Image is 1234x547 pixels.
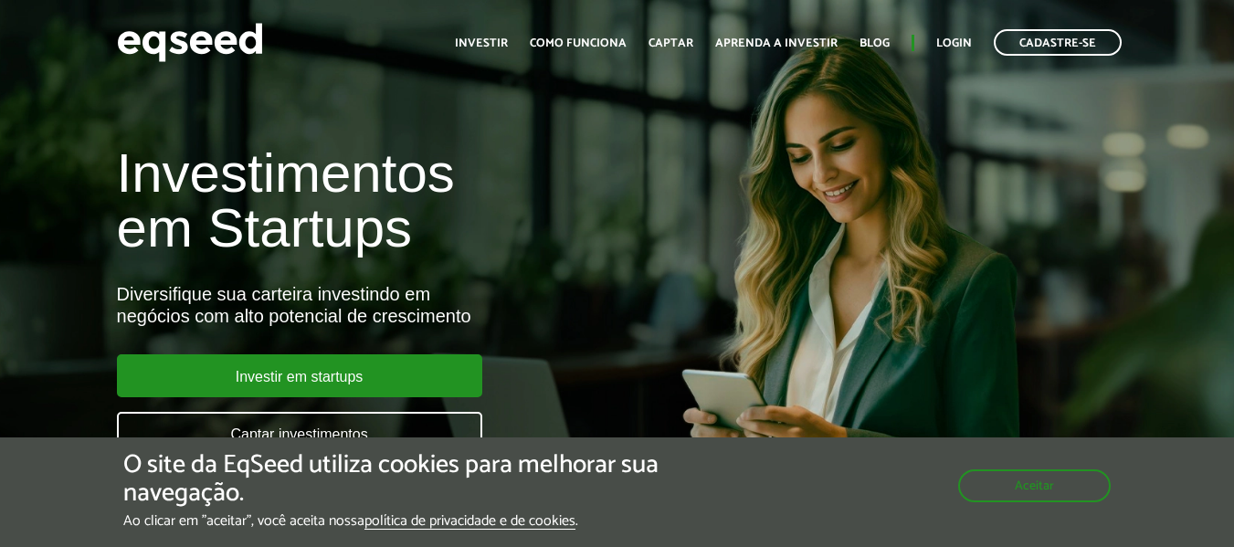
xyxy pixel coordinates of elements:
[455,37,508,49] a: Investir
[530,37,627,49] a: Como funciona
[117,146,707,256] h1: Investimentos em Startups
[117,412,482,455] a: Captar investimentos
[936,37,972,49] a: Login
[860,37,890,49] a: Blog
[117,354,482,397] a: Investir em startups
[715,37,838,49] a: Aprenda a investir
[994,29,1122,56] a: Cadastre-se
[649,37,693,49] a: Captar
[117,283,707,327] div: Diversifique sua carteira investindo em negócios com alto potencial de crescimento
[117,18,263,67] img: EqSeed
[123,451,715,508] h5: O site da EqSeed utiliza cookies para melhorar sua navegação.
[364,514,575,530] a: política de privacidade e de cookies
[123,512,715,530] p: Ao clicar em "aceitar", você aceita nossa .
[958,469,1111,502] button: Aceitar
